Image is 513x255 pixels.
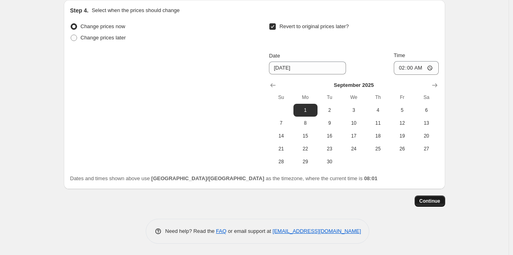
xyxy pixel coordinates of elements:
span: 30 [321,158,338,165]
button: Monday September 1 2025 [293,104,318,117]
span: Change prices now [81,23,125,29]
span: 17 [345,133,362,139]
span: or email support at [226,228,273,234]
span: We [345,94,362,101]
span: 21 [272,146,290,152]
span: 1 [297,107,314,113]
span: 19 [393,133,411,139]
th: Thursday [366,91,390,104]
b: 08:01 [364,175,377,181]
button: Sunday September 14 2025 [269,130,293,142]
span: 12 [393,120,411,126]
span: 27 [417,146,435,152]
p: Select when the prices should change [92,6,179,14]
span: 18 [369,133,387,139]
th: Sunday [269,91,293,104]
span: 3 [345,107,362,113]
span: Need help? Read the [165,228,216,234]
button: Monday September 29 2025 [293,155,318,168]
b: [GEOGRAPHIC_DATA]/[GEOGRAPHIC_DATA] [151,175,264,181]
a: [EMAIL_ADDRESS][DOMAIN_NAME] [273,228,361,234]
button: Sunday September 21 2025 [269,142,293,155]
button: Wednesday September 24 2025 [342,142,366,155]
button: Monday September 22 2025 [293,142,318,155]
button: Thursday September 4 2025 [366,104,390,117]
button: Tuesday September 16 2025 [318,130,342,142]
span: 23 [321,146,338,152]
span: 9 [321,120,338,126]
button: Show next month, October 2025 [429,80,440,91]
button: Monday September 8 2025 [293,117,318,130]
button: Thursday September 11 2025 [366,117,390,130]
span: 24 [345,146,362,152]
span: Change prices later [81,35,126,41]
button: Continue [415,195,445,207]
span: 16 [321,133,338,139]
span: Continue [419,198,440,204]
span: Fr [393,94,411,101]
button: Saturday September 13 2025 [414,117,438,130]
span: Su [272,94,290,101]
button: Sunday September 28 2025 [269,155,293,168]
a: FAQ [216,228,226,234]
span: 29 [297,158,314,165]
span: 26 [393,146,411,152]
span: 5 [393,107,411,113]
span: 28 [272,158,290,165]
button: Show previous month, August 2025 [267,80,279,91]
span: 20 [417,133,435,139]
span: 11 [369,120,387,126]
span: Time [394,52,405,58]
button: Friday September 5 2025 [390,104,414,117]
span: 4 [369,107,387,113]
span: 22 [297,146,314,152]
span: Revert to original prices later? [279,23,349,29]
button: Tuesday September 2 2025 [318,104,342,117]
button: Saturday September 6 2025 [414,104,438,117]
button: Thursday September 18 2025 [366,130,390,142]
button: Friday September 26 2025 [390,142,414,155]
span: Date [269,53,280,59]
button: Saturday September 20 2025 [414,130,438,142]
th: Tuesday [318,91,342,104]
input: 8/27/2025 [269,62,346,74]
button: Tuesday September 30 2025 [318,155,342,168]
button: Friday September 12 2025 [390,117,414,130]
span: 8 [297,120,314,126]
button: Monday September 15 2025 [293,130,318,142]
button: Wednesday September 10 2025 [342,117,366,130]
button: Tuesday September 23 2025 [318,142,342,155]
button: Wednesday September 17 2025 [342,130,366,142]
span: Th [369,94,387,101]
button: Friday September 19 2025 [390,130,414,142]
span: 10 [345,120,362,126]
button: Tuesday September 9 2025 [318,117,342,130]
span: 2 [321,107,338,113]
button: Saturday September 27 2025 [414,142,438,155]
span: 15 [297,133,314,139]
input: 12:00 [394,61,439,75]
th: Wednesday [342,91,366,104]
span: 13 [417,120,435,126]
button: Wednesday September 3 2025 [342,104,366,117]
span: Tu [321,94,338,101]
th: Saturday [414,91,438,104]
span: 7 [272,120,290,126]
button: Thursday September 25 2025 [366,142,390,155]
th: Monday [293,91,318,104]
span: 14 [272,133,290,139]
button: Sunday September 7 2025 [269,117,293,130]
th: Friday [390,91,414,104]
h2: Step 4. [70,6,89,14]
span: 25 [369,146,387,152]
span: 6 [417,107,435,113]
span: Sa [417,94,435,101]
span: Mo [297,94,314,101]
span: Dates and times shown above use as the timezone, where the current time is [70,175,378,181]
